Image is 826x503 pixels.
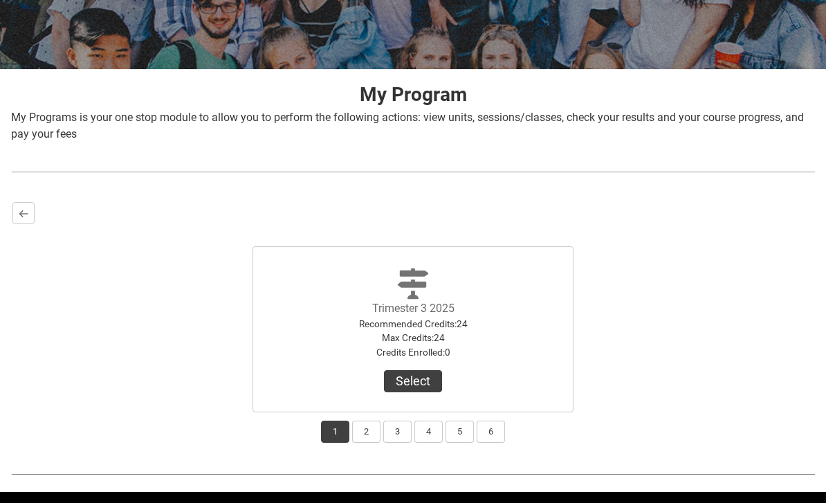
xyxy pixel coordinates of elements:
div: Recommended Credits : 24 [336,317,490,331]
button: 3 [383,421,412,443]
img: REDU_GREY_LINE [11,467,815,481]
div: Max Credits : 24 [336,331,490,345]
button: Trimester 3 2025Recommended Credits:24Max Credits:24Credits Enrolled:0 [384,370,442,392]
label: Trimester 3 2025 [372,302,455,315]
div: Credits Enrolled : 0 [336,345,490,359]
button: 2 [352,421,380,443]
strong: My Program [360,83,467,106]
span: My Programs is your one stop module to allow you to perform the following actions: view units, se... [11,111,804,140]
button: 1 [321,421,349,443]
img: REDU_GREY_LINE [11,165,815,179]
button: Back [12,202,35,224]
button: 6 [477,421,505,443]
button: 4 [414,421,443,443]
button: 5 [446,421,474,443]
